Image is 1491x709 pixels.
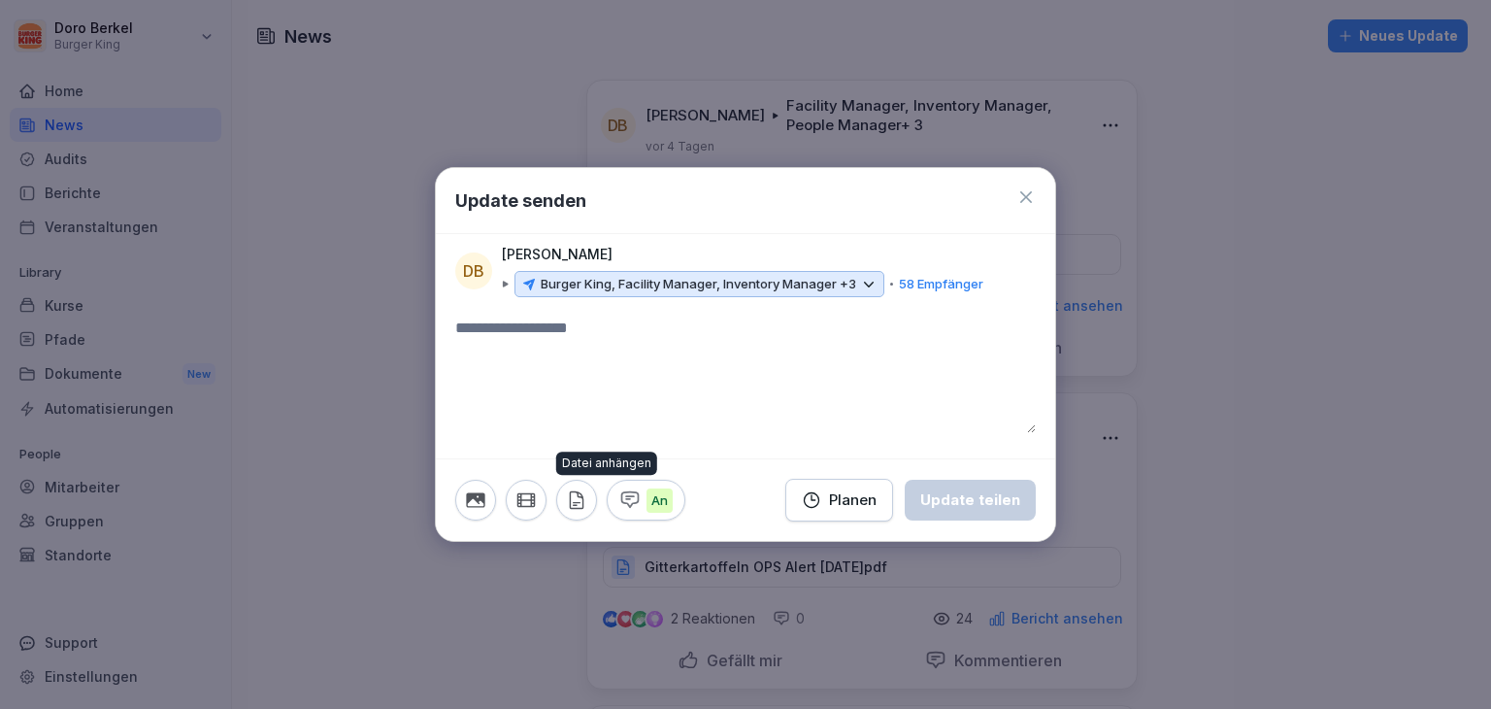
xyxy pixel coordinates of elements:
[785,479,893,522] button: Planen
[541,275,856,294] p: Burger King, Facility Manager, Inventory Manager +3
[455,253,492,289] div: DB
[905,480,1036,521] button: Update teilen
[562,456,651,471] p: Datei anhängen
[899,275,983,294] p: 58 Empfänger
[920,490,1020,511] div: Update teilen
[802,490,877,511] div: Planen
[455,187,586,214] h1: Update senden
[607,480,685,521] button: An
[646,489,673,514] p: An
[502,244,613,265] p: [PERSON_NAME]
